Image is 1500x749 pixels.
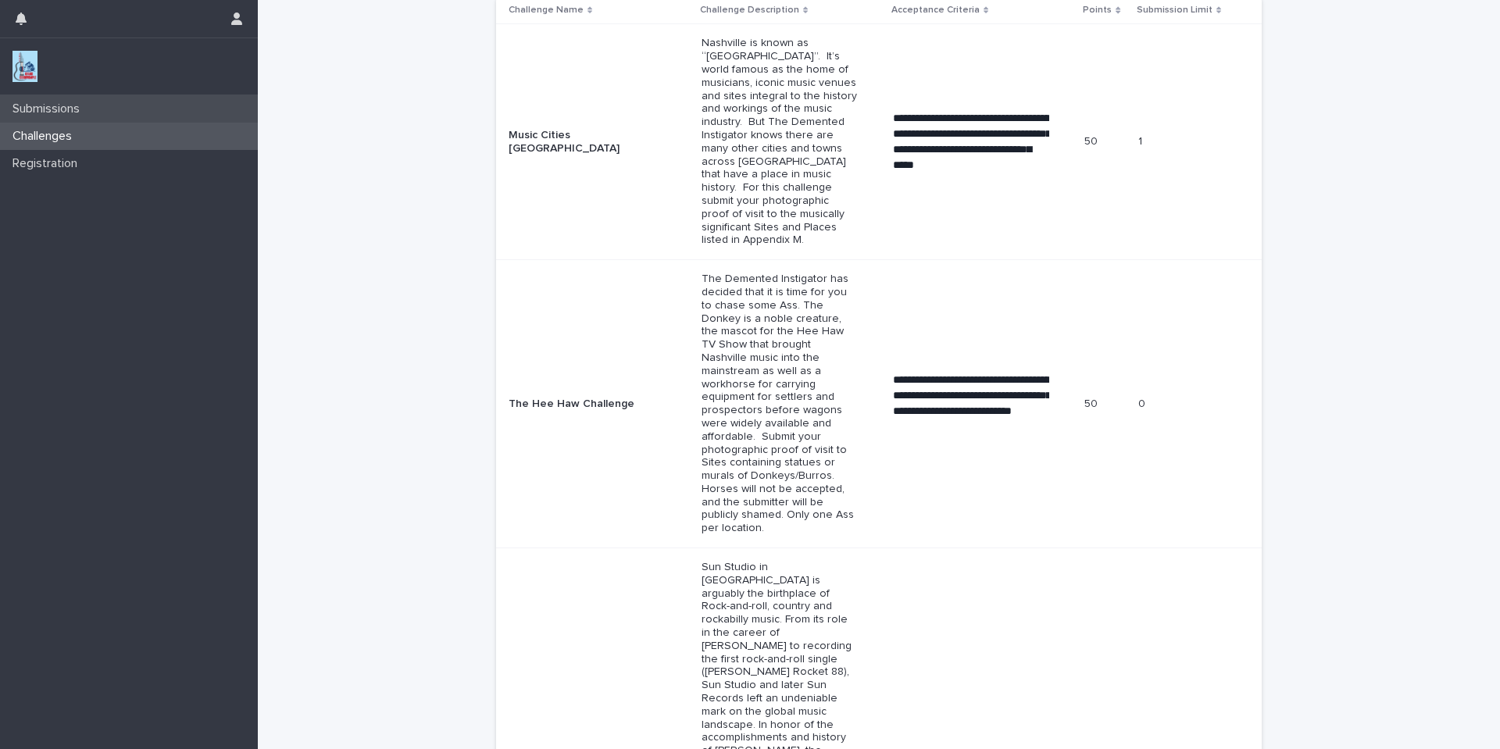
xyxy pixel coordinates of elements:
p: Registration [6,156,90,171]
p: The Hee Haw Challenge [509,398,665,411]
p: 50 [1084,132,1101,148]
tr: Music Cities [GEOGRAPHIC_DATA]Nashville is known as “[GEOGRAPHIC_DATA]”. It’s world famous as the... [496,24,1262,260]
tr: The Hee Haw ChallengeThe Demented Instigator has decided that it is time for you to chase some As... [496,260,1262,548]
p: 50 [1084,394,1101,411]
p: Nashville is known as “[GEOGRAPHIC_DATA]”. It’s world famous as the home of musicians, iconic mus... [702,37,858,247]
p: Acceptance Criteria [891,2,980,19]
p: 0 [1138,398,1237,411]
p: Music Cities [GEOGRAPHIC_DATA] [509,129,665,155]
p: 1 [1138,135,1237,148]
img: jxsLJbdS1eYBI7rVAS4p [12,51,37,82]
p: Challenges [6,129,84,144]
p: Submissions [6,102,92,116]
p: Submission Limit [1137,2,1212,19]
p: Challenge Description [700,2,799,19]
p: Points [1083,2,1112,19]
p: The Demented Instigator has decided that it is time for you to chase some Ass. The Donkey is a no... [702,273,858,535]
p: Challenge Name [509,2,584,19]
